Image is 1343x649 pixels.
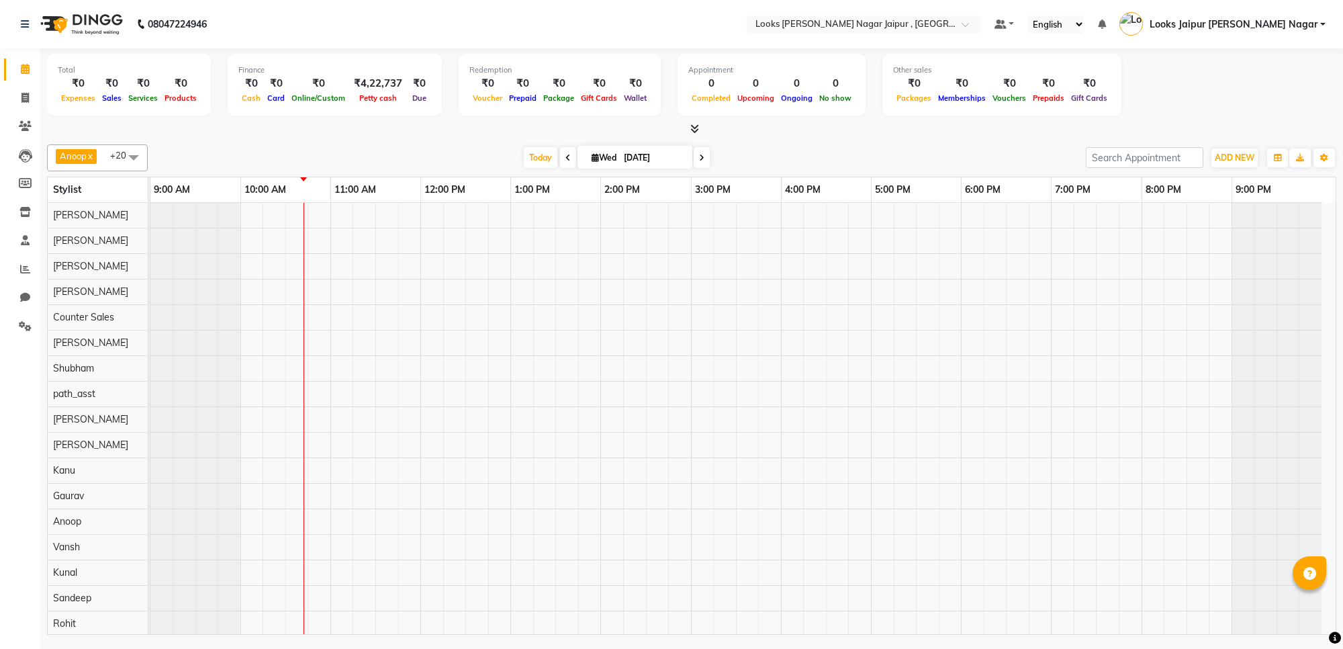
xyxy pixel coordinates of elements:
span: Services [125,93,161,103]
div: ₹0 [1068,76,1111,91]
span: Voucher [469,93,506,103]
span: [PERSON_NAME] [53,234,128,247]
span: path_asst [53,388,95,400]
span: Prepaid [506,93,540,103]
div: Appointment [688,64,855,76]
span: Anoop [53,515,81,527]
div: ₹0 [893,76,935,91]
span: Gift Cards [1068,93,1111,103]
span: Expenses [58,93,99,103]
span: [PERSON_NAME] [53,337,128,349]
span: [PERSON_NAME] [53,260,128,272]
a: 2:00 PM [601,180,643,200]
div: ₹0 [238,76,264,91]
a: 3:00 PM [692,180,734,200]
span: Package [540,93,577,103]
a: 9:00 PM [1232,180,1275,200]
span: Sales [99,93,125,103]
div: ₹0 [620,76,650,91]
div: ₹0 [506,76,540,91]
b: 08047224946 [148,5,207,43]
span: Anoop [60,150,87,161]
a: 8:00 PM [1142,180,1185,200]
div: Total [58,64,200,76]
div: ₹0 [408,76,431,91]
span: Ongoing [778,93,816,103]
span: Packages [893,93,935,103]
span: Wed [588,153,620,163]
div: ₹4,22,737 [349,76,408,91]
span: Upcoming [734,93,778,103]
div: Other sales [893,64,1111,76]
span: Counter Sales [53,311,114,323]
span: Online/Custom [288,93,349,103]
span: Sandeep [53,592,91,604]
span: Cash [238,93,264,103]
div: ₹0 [99,76,125,91]
span: No show [816,93,855,103]
span: Gift Cards [577,93,620,103]
span: Vansh [53,541,80,553]
div: ₹0 [469,76,506,91]
div: ₹0 [288,76,349,91]
a: 9:00 AM [150,180,193,200]
div: 0 [688,76,734,91]
a: 4:00 PM [782,180,824,200]
div: 0 [734,76,778,91]
a: 6:00 PM [962,180,1004,200]
span: Petty cash [356,93,400,103]
a: 1:00 PM [511,180,553,200]
span: Stylist [53,183,81,196]
div: ₹0 [264,76,288,91]
span: Prepaids [1029,93,1068,103]
a: 7:00 PM [1052,180,1094,200]
a: 11:00 AM [331,180,379,200]
div: ₹0 [58,76,99,91]
span: Looks Jaipur [PERSON_NAME] Nagar [1150,17,1317,32]
div: ₹0 [161,76,200,91]
span: Memberships [935,93,989,103]
div: ₹0 [935,76,989,91]
span: Rohit [53,617,76,630]
div: ₹0 [577,76,620,91]
button: ADD NEW [1211,148,1258,167]
span: Gaurav [53,490,84,502]
span: ADD NEW [1215,153,1254,163]
span: Completed [688,93,734,103]
span: Kanu [53,464,75,476]
span: [PERSON_NAME] [53,439,128,451]
a: 10:00 AM [241,180,289,200]
span: Products [161,93,200,103]
span: Shubham [53,362,94,374]
div: Finance [238,64,431,76]
iframe: chat widget [1287,595,1330,636]
div: ₹0 [125,76,161,91]
span: Due [409,93,430,103]
span: [PERSON_NAME] [53,286,128,298]
span: Today [524,147,557,168]
span: [PERSON_NAME] [53,209,128,221]
div: 0 [816,76,855,91]
img: Looks Jaipur Malviya Nagar [1119,12,1143,36]
div: 0 [778,76,816,91]
a: x [87,150,93,161]
input: 2025-09-03 [620,148,687,168]
span: Vouchers [989,93,1029,103]
div: ₹0 [540,76,577,91]
div: ₹0 [1029,76,1068,91]
img: logo [34,5,126,43]
div: Redemption [469,64,650,76]
span: Wallet [620,93,650,103]
span: [PERSON_NAME] [53,413,128,425]
span: +20 [110,150,136,161]
a: 12:00 PM [421,180,469,200]
input: Search Appointment [1086,147,1203,168]
span: Kunal [53,566,77,578]
span: Card [264,93,288,103]
div: ₹0 [989,76,1029,91]
a: 5:00 PM [872,180,914,200]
